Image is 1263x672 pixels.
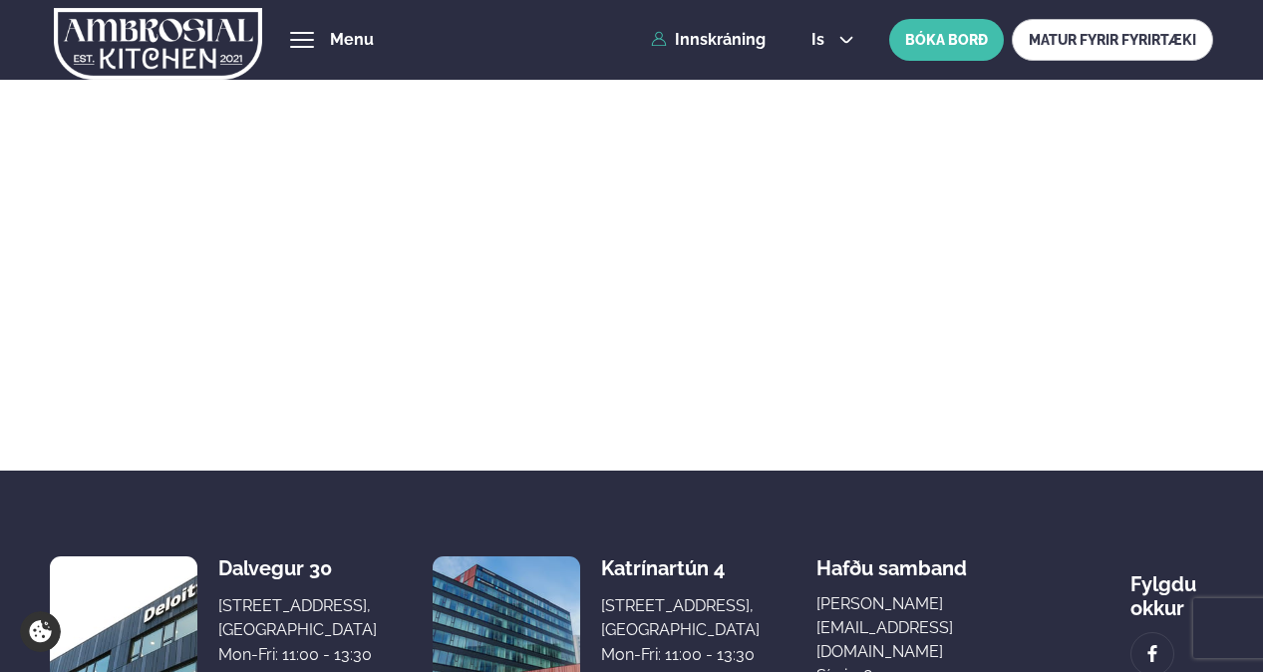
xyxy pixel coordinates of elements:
[795,32,870,48] button: is
[816,540,967,580] span: Hafðu samband
[1141,643,1163,666] img: image alt
[816,592,1075,664] a: [PERSON_NAME][EMAIL_ADDRESS][DOMAIN_NAME]
[1130,556,1213,620] div: Fylgdu okkur
[889,19,1004,61] button: BÓKA BORÐ
[218,556,377,580] div: Dalvegur 30
[1012,19,1213,61] a: MATUR FYRIR FYRIRTÆKI
[601,594,760,642] div: [STREET_ADDRESS], [GEOGRAPHIC_DATA]
[601,556,760,580] div: Katrínartún 4
[290,28,314,52] button: hamburger
[20,611,61,652] a: Cookie settings
[218,594,377,642] div: [STREET_ADDRESS], [GEOGRAPHIC_DATA]
[218,643,377,667] div: Mon-Fri: 11:00 - 13:30
[651,31,766,49] a: Innskráning
[54,3,262,85] img: logo
[601,643,760,667] div: Mon-Fri: 11:00 - 13:30
[811,32,830,48] span: is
